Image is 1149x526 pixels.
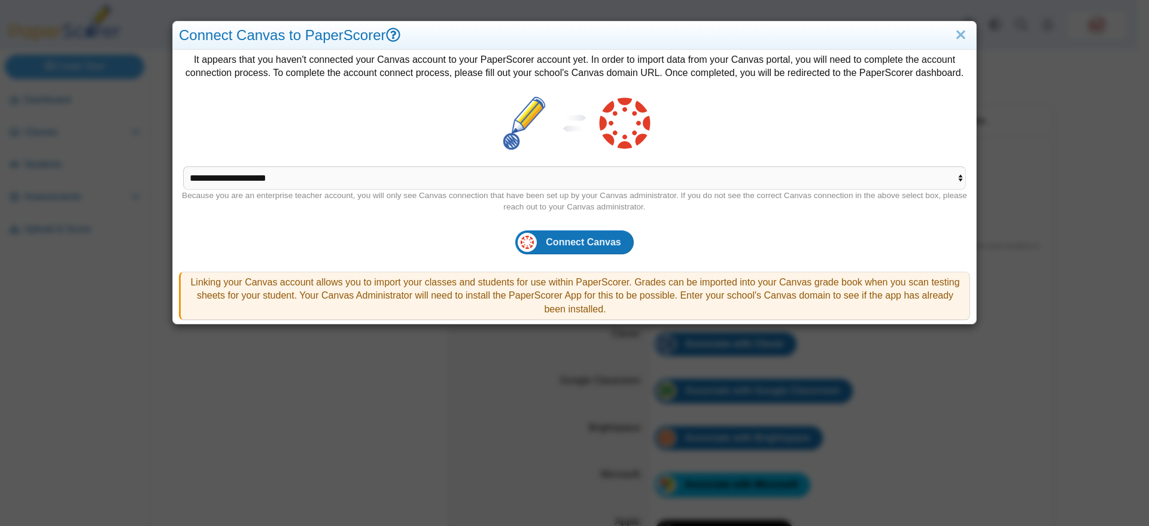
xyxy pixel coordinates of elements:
[546,237,621,247] span: Connect Canvas
[554,115,595,132] img: sync.svg
[173,50,976,324] div: It appears that you haven't connected your Canvas account to your PaperScorer account yet. In ord...
[494,93,554,153] img: paper-scorer-favicon.png
[952,25,970,45] a: Close
[595,93,655,153] img: canvas-logo.png
[179,272,970,320] div: Linking your Canvas account allows you to import your classes and students for use within PaperSc...
[515,230,633,254] button: Connect Canvas
[173,22,976,50] div: Connect Canvas to PaperScorer
[179,190,970,212] div: Because you are an enterprise teacher account, you will only see Canvas connection that have been...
